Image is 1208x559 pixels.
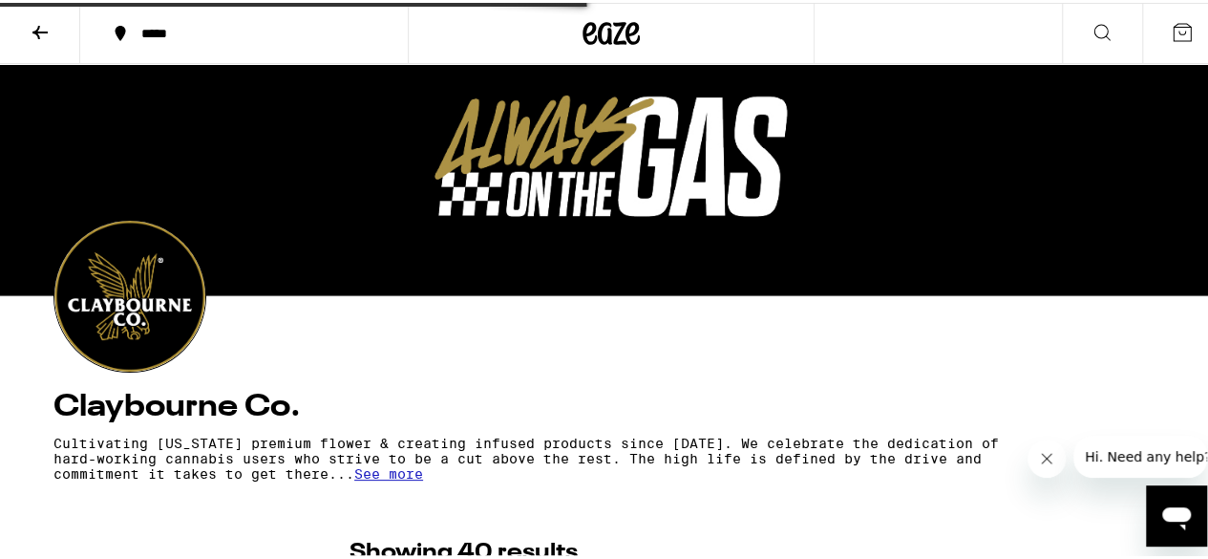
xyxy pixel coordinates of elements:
iframe: Message from company [1073,433,1207,475]
h4: Claybourne Co. [53,389,1169,419]
iframe: Button to launch messaging window [1146,483,1207,544]
img: Claybourne Co. logo [54,218,205,369]
span: Hi. Need any help? [11,13,138,29]
iframe: Close message [1028,437,1066,475]
span: See more [354,463,423,479]
p: Cultivating [US_STATE] premium flower & creating infused products since [DATE]. We celebrate the ... [53,433,1001,479]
